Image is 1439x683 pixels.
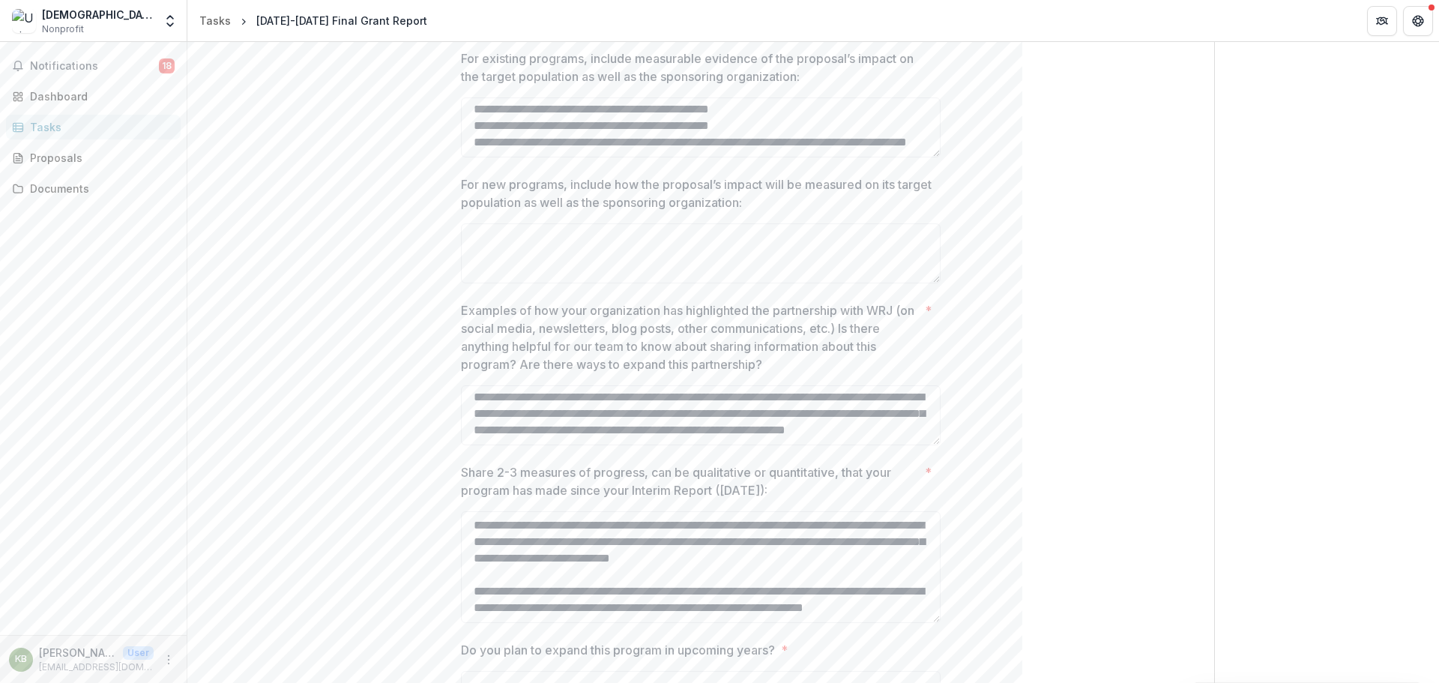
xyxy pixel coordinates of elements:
[30,150,169,166] div: Proposals
[256,13,427,28] div: [DATE]-[DATE] Final Grant Report
[1403,6,1433,36] button: Get Help
[6,54,181,78] button: Notifications18
[1367,6,1397,36] button: Partners
[39,661,154,674] p: [EMAIL_ADDRESS][DOMAIN_NAME]
[12,9,36,33] img: Union of Reform Judaism
[159,58,175,73] span: 18
[15,655,27,664] div: Kay Boonshoft
[6,176,181,201] a: Documents
[30,60,159,73] span: Notifications
[42,22,84,36] span: Nonprofit
[6,84,181,109] a: Dashboard
[30,181,169,196] div: Documents
[461,301,919,373] p: Examples of how your organization has highlighted the partnership with WRJ (on social media, news...
[30,119,169,135] div: Tasks
[461,175,932,211] p: For new programs, include how the proposal’s impact will be measured on its target population as ...
[42,7,154,22] div: [DEMOGRAPHIC_DATA]
[199,13,231,28] div: Tasks
[39,645,117,661] p: [PERSON_NAME]
[193,10,237,31] a: Tasks
[461,641,775,659] p: Do you plan to expand this program in upcoming years?
[160,651,178,669] button: More
[6,115,181,139] a: Tasks
[160,6,181,36] button: Open entity switcher
[461,49,932,85] p: For existing programs, include measurable evidence of the proposal’s impact on the target populat...
[461,463,919,499] p: Share 2-3 measures of progress, can be qualitative or quantitative, that your program has made si...
[30,88,169,104] div: Dashboard
[193,10,433,31] nav: breadcrumb
[123,646,154,660] p: User
[6,145,181,170] a: Proposals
